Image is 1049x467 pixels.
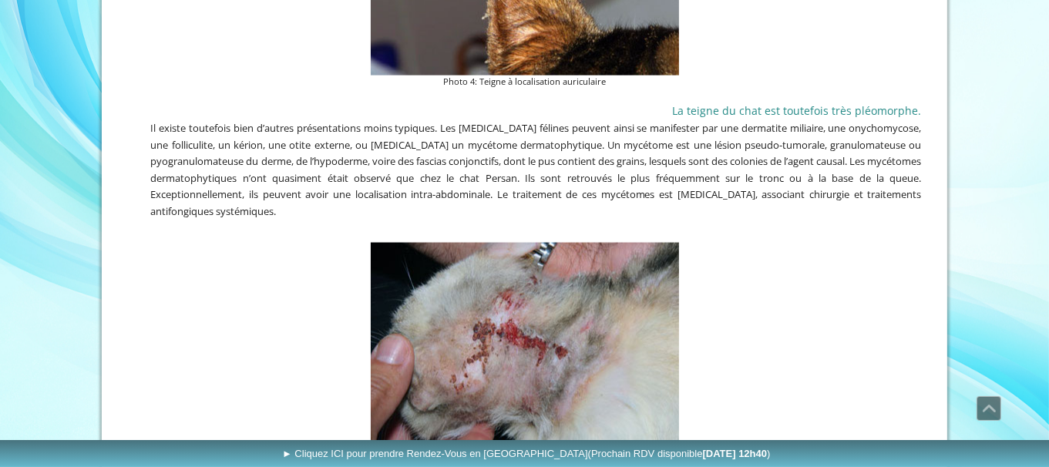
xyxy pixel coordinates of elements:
img: Un traitement devra être mis en place pour contrôler la teigne de ce chat [371,243,679,449]
a: Défiler vers le haut [977,396,1001,421]
b: [DATE] 12h40 [703,448,768,459]
span: Défiler vers le haut [977,397,1000,420]
figcaption: Photo 4: Teigne à localisation auriculaire [371,76,679,89]
span: Il existe toutefois bien d’autres présentations moins typiques. Les [MEDICAL_DATA] félines peuven... [151,121,922,218]
span: ► Cliquez ICI pour prendre Rendez-Vous en [GEOGRAPHIC_DATA] [282,448,771,459]
span: (Prochain RDV disponible ) [588,448,771,459]
span: La teigne du chat est toutefois très pléomorphe. [673,103,922,118]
